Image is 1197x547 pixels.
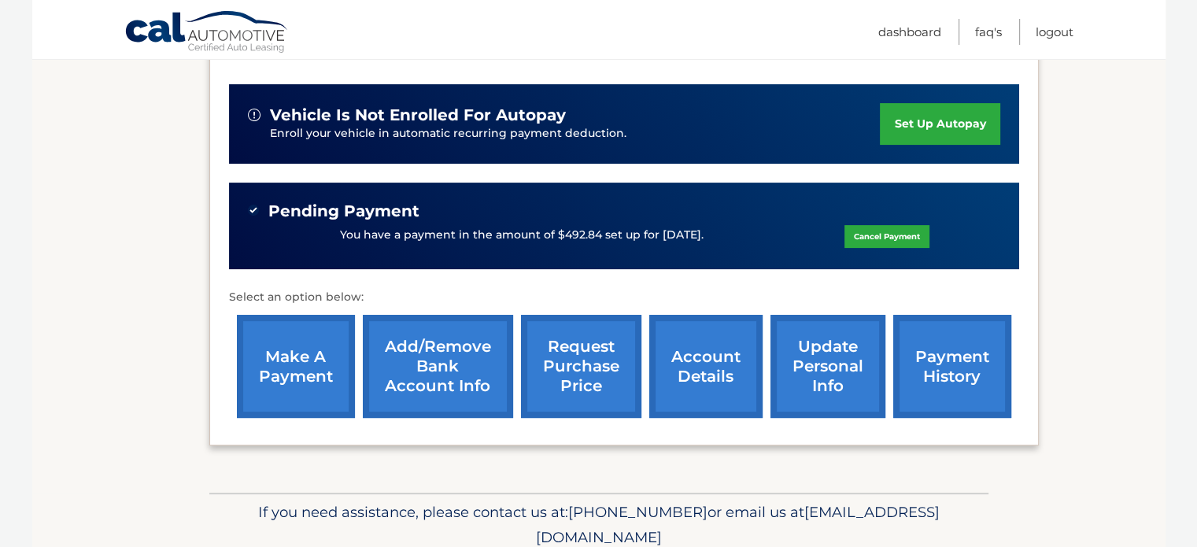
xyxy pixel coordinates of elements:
[878,19,941,45] a: Dashboard
[893,315,1011,418] a: payment history
[770,315,885,418] a: update personal info
[521,315,641,418] a: request purchase price
[270,105,566,125] span: vehicle is not enrolled for autopay
[844,225,929,248] a: Cancel Payment
[124,10,290,56] a: Cal Automotive
[268,201,419,221] span: Pending Payment
[237,315,355,418] a: make a payment
[1036,19,1073,45] a: Logout
[229,288,1019,307] p: Select an option below:
[248,109,260,121] img: alert-white.svg
[536,503,940,546] span: [EMAIL_ADDRESS][DOMAIN_NAME]
[880,103,999,145] a: set up autopay
[248,205,259,216] img: check-green.svg
[568,503,707,521] span: [PHONE_NUMBER]
[649,315,763,418] a: account details
[340,227,704,244] p: You have a payment in the amount of $492.84 set up for [DATE].
[975,19,1002,45] a: FAQ's
[270,125,881,142] p: Enroll your vehicle in automatic recurring payment deduction.
[363,315,513,418] a: Add/Remove bank account info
